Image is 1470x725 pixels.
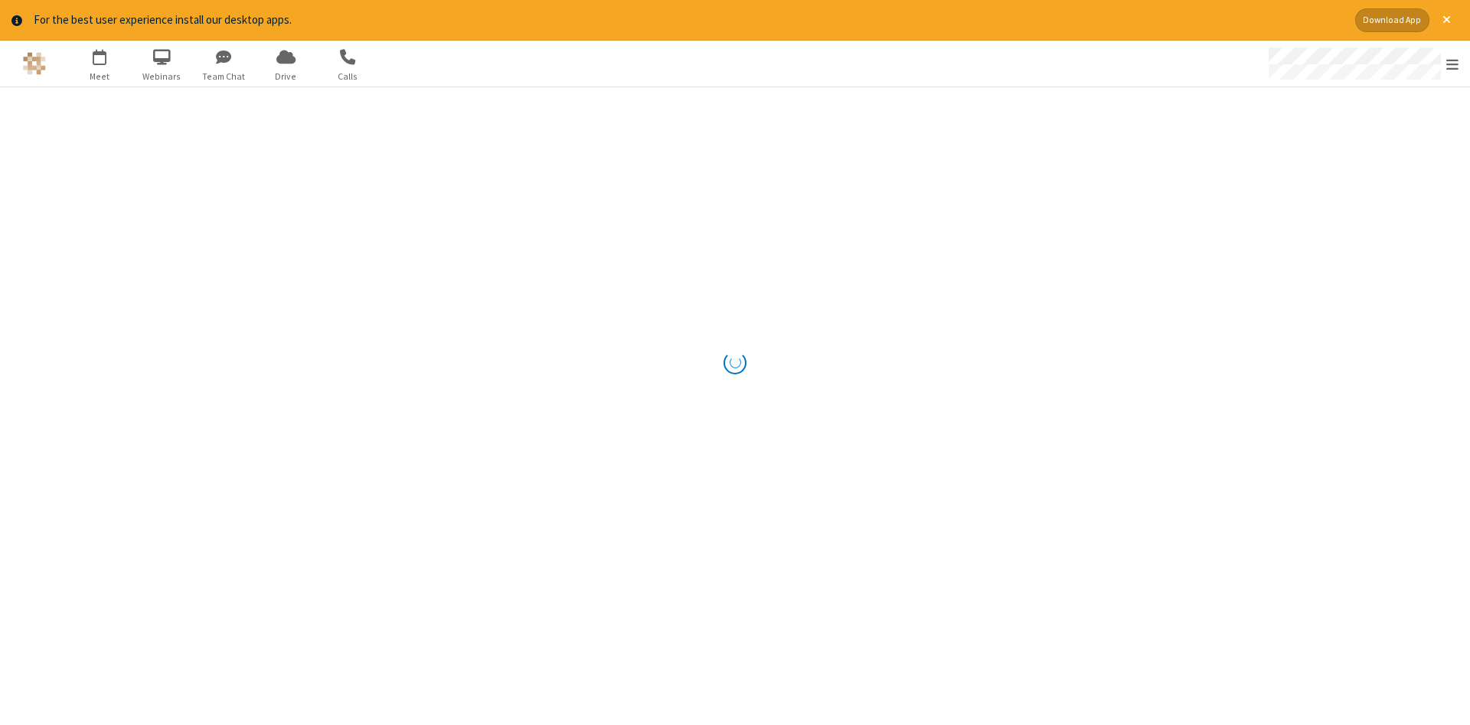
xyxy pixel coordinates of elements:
button: Close alert [1435,8,1459,32]
div: For the best user experience install our desktop apps. [34,11,1344,29]
span: Meet [71,70,129,83]
button: Download App [1355,8,1429,32]
span: Drive [257,70,315,83]
span: Calls [319,70,377,83]
button: Logo [5,41,63,87]
span: Team Chat [195,70,253,83]
div: Open menu [1254,41,1470,87]
span: Webinars [133,70,191,83]
img: QA Selenium DO NOT DELETE OR CHANGE [23,52,46,75]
